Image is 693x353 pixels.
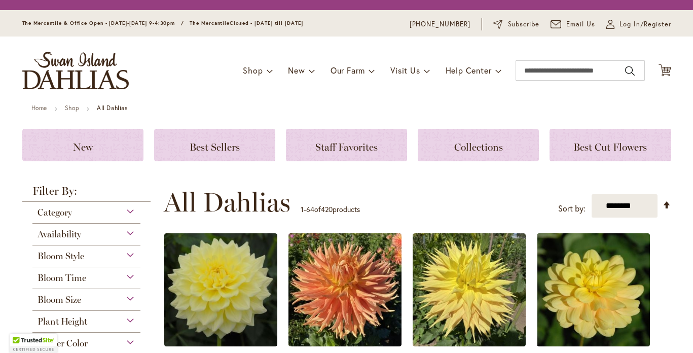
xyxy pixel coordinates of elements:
[22,186,151,202] strong: Filter By:
[315,141,378,153] span: Staff Favorites
[301,201,360,218] p: - of products
[493,19,539,29] a: Subscribe
[38,251,84,262] span: Bloom Style
[537,339,650,348] a: AHOY MATEY
[413,233,526,346] img: AC Jeri
[625,63,634,79] button: Search
[22,20,230,26] span: The Mercantile & Office Open - [DATE]-[DATE] 9-4:30pm / The Mercantile
[10,334,57,353] div: TrustedSite Certified
[73,141,93,153] span: New
[331,65,365,76] span: Our Farm
[321,204,333,214] span: 420
[566,19,595,29] span: Email Us
[301,204,304,214] span: 1
[38,316,87,327] span: Plant Height
[190,141,240,153] span: Best Sellers
[573,141,647,153] span: Best Cut Flowers
[38,338,88,349] span: Flower Color
[22,52,129,89] a: store logo
[551,19,595,29] a: Email Us
[537,233,650,346] img: AHOY MATEY
[410,19,471,29] a: [PHONE_NUMBER]
[164,187,290,218] span: All Dahlias
[558,199,586,218] label: Sort by:
[97,104,128,112] strong: All Dahlias
[230,20,303,26] span: Closed - [DATE] till [DATE]
[413,339,526,348] a: AC Jeri
[508,19,540,29] span: Subscribe
[606,19,671,29] a: Log In/Register
[306,204,314,214] span: 64
[288,65,305,76] span: New
[154,129,275,161] a: Best Sellers
[38,272,86,284] span: Bloom Time
[390,65,420,76] span: Visit Us
[164,233,277,346] img: A-Peeling
[288,339,402,348] a: AC BEN
[243,65,263,76] span: Shop
[446,65,492,76] span: Help Center
[65,104,79,112] a: Shop
[22,129,143,161] a: New
[418,129,539,161] a: Collections
[38,294,81,305] span: Bloom Size
[164,339,277,348] a: A-Peeling
[288,233,402,346] img: AC BEN
[286,129,407,161] a: Staff Favorites
[38,207,72,218] span: Category
[31,104,47,112] a: Home
[454,141,503,153] span: Collections
[38,229,81,240] span: Availability
[619,19,671,29] span: Log In/Register
[550,129,671,161] a: Best Cut Flowers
